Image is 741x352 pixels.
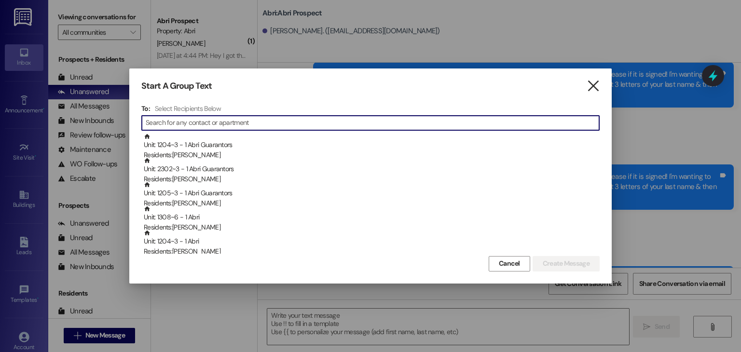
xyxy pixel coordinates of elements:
div: Unit: 1204~3 - 1 AbriResidents:[PERSON_NAME] [141,230,600,254]
h4: Select Recipients Below [155,104,221,113]
div: Unit: 1204~3 - 1 Abri [144,230,600,257]
div: Residents: [PERSON_NAME] [144,222,600,232]
h3: To: [141,104,150,113]
div: Residents: [PERSON_NAME] [144,246,600,257]
button: Cancel [489,256,530,271]
div: Unit: 1205~3 - 1 Abri Guarantors [144,181,600,209]
span: Cancel [499,258,520,269]
h3: Start A Group Text [141,81,212,92]
div: Unit: 2302~3 - 1 Abri GuarantorsResidents:[PERSON_NAME] [141,157,600,181]
div: Unit: 1204~3 - 1 Abri Guarantors [144,133,600,161]
div: Unit: 1308~6 - 1 Abri [144,205,600,233]
div: Residents: [PERSON_NAME] [144,174,600,184]
span: Create Message [543,258,590,269]
i:  [587,81,600,91]
input: Search for any contact or apartment [146,116,599,130]
button: Create Message [533,256,600,271]
div: Residents: [PERSON_NAME] [144,198,600,208]
div: Residents: [PERSON_NAME] [144,150,600,160]
div: Unit: 1204~3 - 1 Abri GuarantorsResidents:[PERSON_NAME] [141,133,600,157]
div: Unit: 1308~6 - 1 AbriResidents:[PERSON_NAME] [141,205,600,230]
div: Unit: 1205~3 - 1 Abri GuarantorsResidents:[PERSON_NAME] [141,181,600,205]
div: Unit: 2302~3 - 1 Abri Guarantors [144,157,600,185]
